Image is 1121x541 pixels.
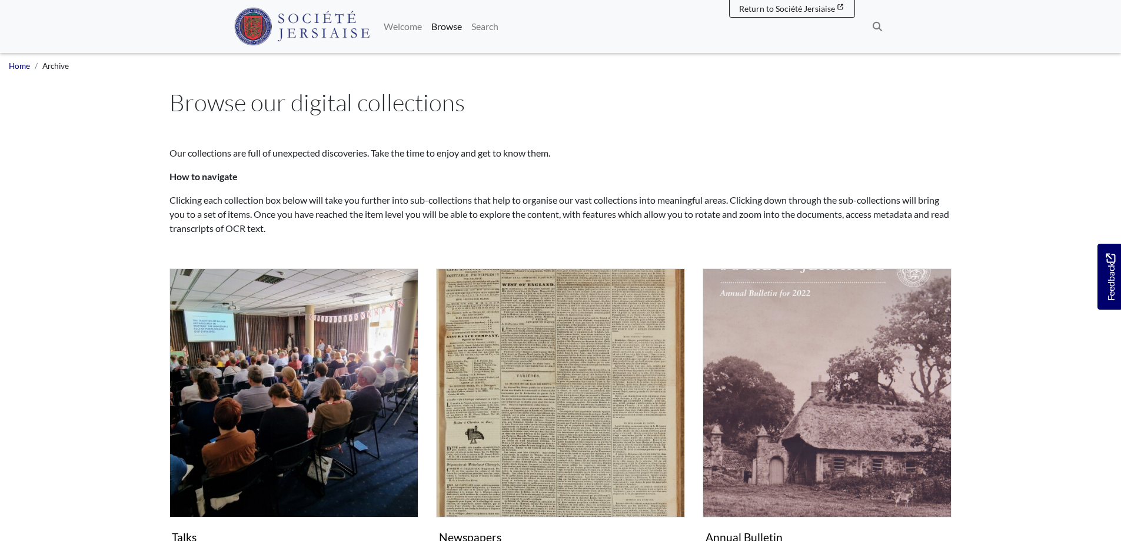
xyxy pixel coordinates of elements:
a: Société Jersiaise logo [234,5,370,48]
a: Browse [427,15,467,38]
a: Home [9,61,30,71]
p: Clicking each collection box below will take you further into sub-collections that help to organi... [169,193,952,235]
img: Newspapers [436,268,685,517]
a: Search [467,15,503,38]
span: Archive [42,61,69,71]
img: Talks [169,268,418,517]
img: Société Jersiaise [234,8,370,45]
span: Feedback [1103,253,1117,301]
a: Welcome [379,15,427,38]
a: Would you like to provide feedback? [1097,244,1121,310]
p: Our collections are full of unexpected discoveries. Take the time to enjoy and get to know them. [169,146,952,160]
strong: How to navigate [169,171,238,182]
span: Return to Société Jersiaise [739,4,835,14]
h1: Browse our digital collections [169,88,952,117]
img: Annual Bulletin [703,268,952,517]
